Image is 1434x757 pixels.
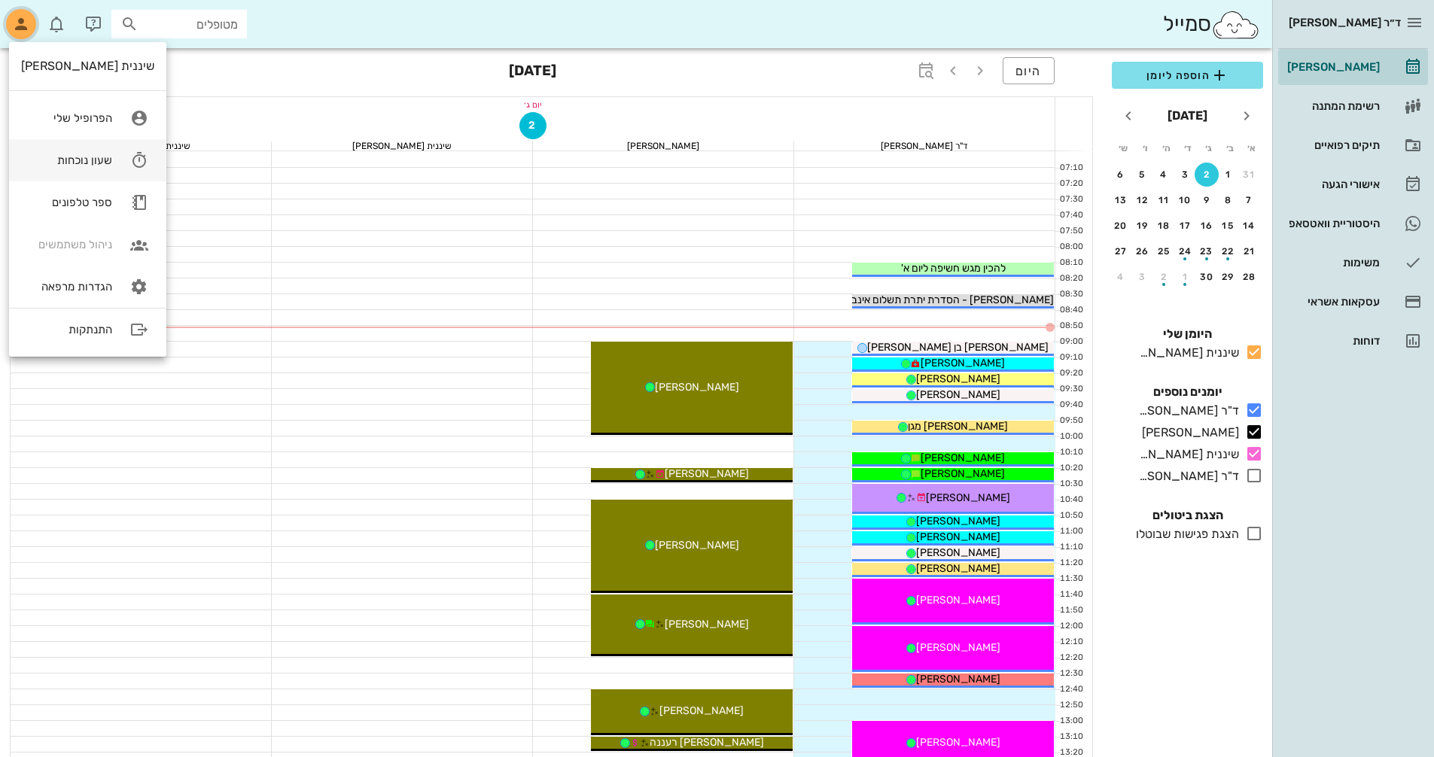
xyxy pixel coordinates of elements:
[1278,166,1428,202] a: אישורי הגעה
[1131,265,1155,289] button: 3
[921,357,1005,369] span: [PERSON_NAME]
[665,467,749,480] span: [PERSON_NAME]
[1133,445,1239,464] div: שיננית [PERSON_NAME]
[1152,265,1176,289] button: 2
[1109,246,1133,257] div: 27
[1055,288,1086,301] div: 08:30
[1055,715,1086,728] div: 13:00
[1055,209,1086,222] div: 07:40
[916,388,1000,401] span: [PERSON_NAME]
[11,97,1055,112] div: יום ג׳
[1238,265,1262,289] button: 28
[1131,239,1155,263] button: 26
[1195,195,1219,205] div: 9
[519,112,547,139] button: 2
[1109,169,1133,180] div: 6
[1112,325,1263,343] h4: היומן שלי
[1115,102,1142,129] button: חודש הבא
[1109,214,1133,238] button: 20
[1163,8,1260,41] div: סמייל
[1131,246,1155,257] div: 26
[1152,169,1176,180] div: 4
[1284,139,1380,151] div: תיקים רפואיים
[1055,336,1086,348] div: 09:00
[1278,205,1428,242] a: היסטוריית וואטסאפ
[1055,731,1086,743] div: 13:10
[1233,102,1260,129] button: חודש שעבר
[901,262,1006,275] span: להכין מגש חשיפה ליום א'
[1278,323,1428,359] a: דוחות
[1216,214,1241,238] button: 15
[1152,272,1176,282] div: 2
[1278,88,1428,124] a: רשימת המתנה
[1055,304,1086,317] div: 08:40
[1055,462,1086,475] div: 10:20
[1238,220,1262,231] div: 14
[1131,169,1155,180] div: 5
[916,594,1000,607] span: [PERSON_NAME]
[1216,220,1241,231] div: 15
[1152,188,1176,212] button: 11
[21,323,112,336] div: התנתקות
[1055,683,1086,696] div: 12:40
[916,736,1000,749] span: [PERSON_NAME]
[1152,195,1176,205] div: 11
[1195,163,1219,187] button: 2
[1112,506,1263,524] h4: הצגת ביטולים
[1216,163,1241,187] button: 1
[1156,135,1176,161] th: ה׳
[1055,494,1086,506] div: 10:40
[1174,163,1198,187] button: 3
[1109,195,1133,205] div: 13
[533,141,793,150] div: [PERSON_NAME]
[1015,64,1042,78] span: היום
[1124,66,1251,84] span: הוספה ליומן
[1195,188,1219,212] button: 9
[1152,214,1176,238] button: 18
[1162,101,1213,131] button: [DATE]
[1152,246,1176,257] div: 25
[1216,169,1241,180] div: 1
[1131,214,1155,238] button: 19
[1055,509,1086,522] div: 10:50
[1109,272,1133,282] div: 4
[1284,257,1380,269] div: משימות
[1278,127,1428,163] a: תיקים רפואיים
[272,141,532,150] div: שיננית [PERSON_NAME]
[1195,169,1219,180] div: 2
[916,515,1000,527] span: [PERSON_NAME]
[1112,62,1263,89] button: הוספה ליומן
[1174,169,1198,180] div: 3
[1131,188,1155,212] button: 12
[1174,195,1198,205] div: 10
[1195,220,1219,231] div: 16
[1131,272,1155,282] div: 3
[1195,214,1219,238] button: 16
[921,451,1005,464] span: [PERSON_NAME]
[1055,478,1086,491] div: 10:30
[1133,467,1239,485] div: ד"ר [PERSON_NAME]
[1174,188,1198,212] button: 10
[21,280,112,293] div: הגדרות מרפאה
[1238,239,1262,263] button: 21
[1109,239,1133,263] button: 27
[1055,367,1086,380] div: 09:20
[659,704,744,717] span: [PERSON_NAME]
[916,641,1000,654] span: [PERSON_NAME]
[1199,135,1219,161] th: ג׳
[1284,100,1380,112] div: רשימת המתנה
[1195,272,1219,282] div: 30
[1133,344,1239,362] div: שיננית [PERSON_NAME]
[1278,49,1428,85] a: [PERSON_NAME]
[665,618,749,631] span: [PERSON_NAME]
[908,420,1008,433] span: [PERSON_NAME] מגן
[655,381,739,394] span: [PERSON_NAME]
[44,12,53,21] span: תג
[1055,636,1086,649] div: 12:10
[21,111,112,125] div: הפרופיל שלי
[1284,217,1380,230] div: היסטוריית וואטסאפ
[1174,214,1198,238] button: 17
[1174,239,1198,263] button: 24
[1216,239,1241,263] button: 22
[1278,284,1428,320] a: עסקאות אשראי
